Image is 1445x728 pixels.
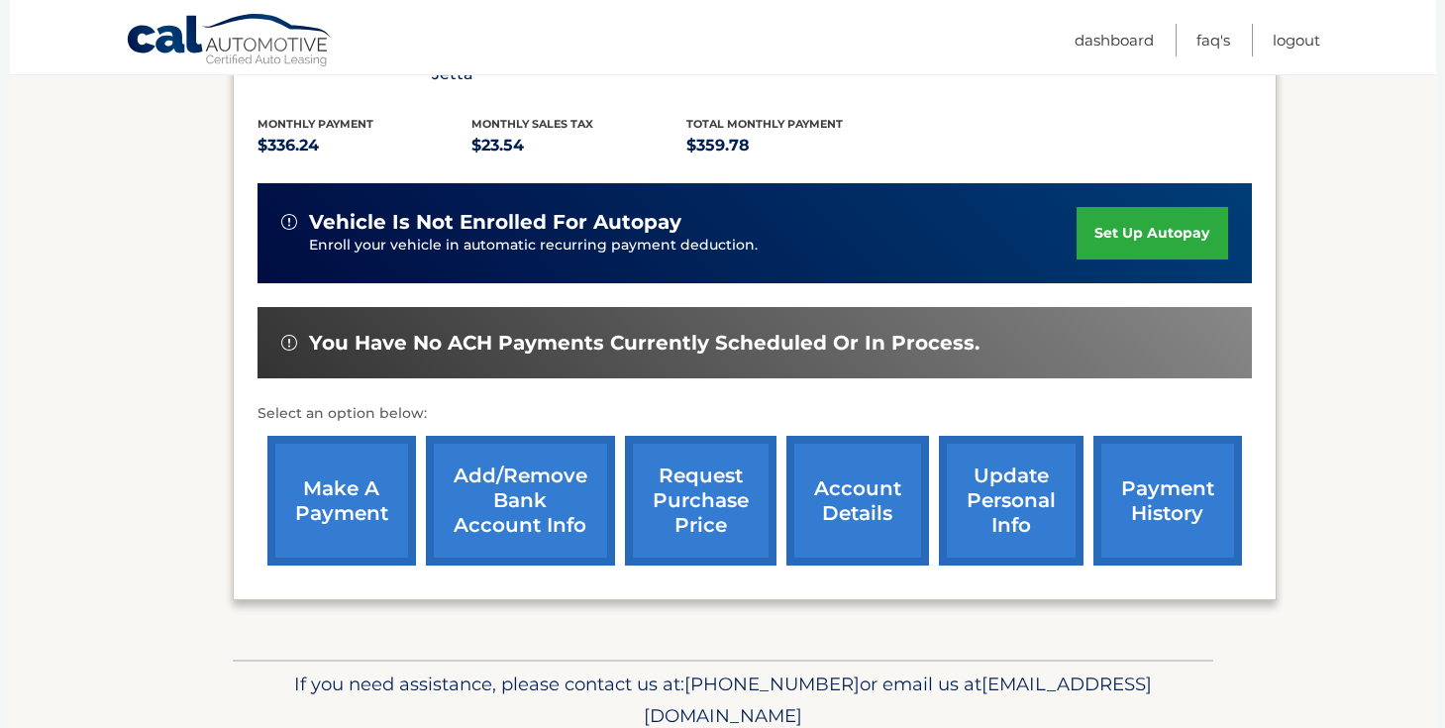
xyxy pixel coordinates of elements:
[684,673,860,695] span: [PHONE_NUMBER]
[126,13,334,70] a: Cal Automotive
[426,436,615,566] a: Add/Remove bank account info
[1077,207,1227,260] a: set up autopay
[258,402,1252,426] p: Select an option below:
[1075,24,1154,56] a: Dashboard
[309,331,980,356] span: You have no ACH payments currently scheduled or in process.
[309,235,1078,257] p: Enroll your vehicle in automatic recurring payment deduction.
[258,117,373,131] span: Monthly Payment
[1093,436,1242,566] a: payment history
[281,214,297,230] img: alert-white.svg
[258,132,472,159] p: $336.24
[644,673,1152,727] span: [EMAIL_ADDRESS][DOMAIN_NAME]
[686,117,843,131] span: Total Monthly Payment
[1196,24,1230,56] a: FAQ's
[786,436,929,566] a: account details
[1273,24,1320,56] a: Logout
[625,436,776,566] a: request purchase price
[471,117,593,131] span: Monthly sales Tax
[939,436,1084,566] a: update personal info
[686,132,901,159] p: $359.78
[309,210,681,235] span: vehicle is not enrolled for autopay
[471,132,686,159] p: $23.54
[281,335,297,351] img: alert-white.svg
[267,436,416,566] a: make a payment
